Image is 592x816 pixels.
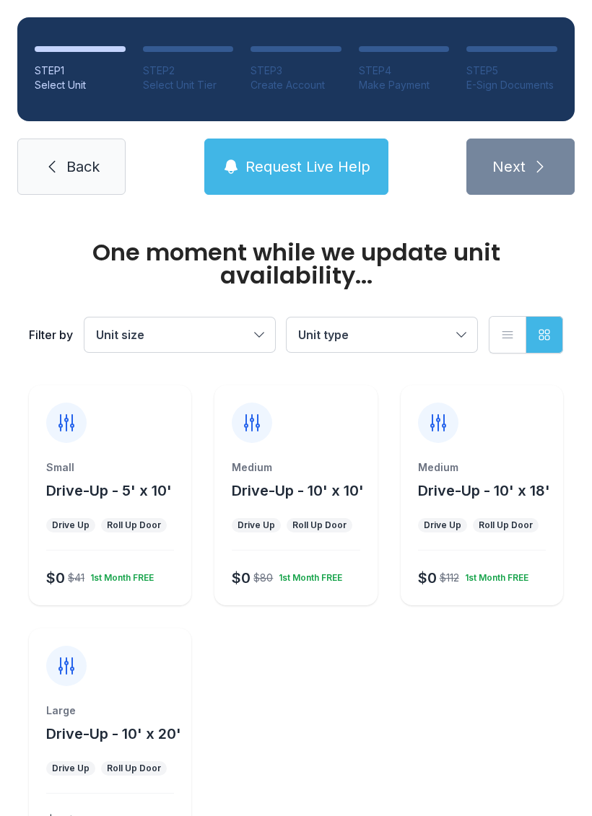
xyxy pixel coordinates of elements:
[107,763,161,774] div: Roll Up Door
[466,63,557,78] div: STEP 5
[232,460,360,475] div: Medium
[232,481,364,501] button: Drive-Up - 10' x 10'
[251,78,341,92] div: Create Account
[46,724,181,744] button: Drive-Up - 10' x 20'
[29,241,563,287] div: One moment while we update unit availability...
[424,519,461,531] div: Drive Up
[46,482,172,499] span: Drive-Up - 5' x 10'
[253,571,273,585] div: $80
[287,317,477,352] button: Unit type
[273,566,342,584] div: 1st Month FREE
[459,566,528,584] div: 1st Month FREE
[251,63,341,78] div: STEP 3
[238,519,275,531] div: Drive Up
[35,78,126,92] div: Select Unit
[46,568,65,588] div: $0
[479,519,533,531] div: Roll Up Door
[298,328,349,342] span: Unit type
[84,566,154,584] div: 1st Month FREE
[107,519,161,531] div: Roll Up Door
[418,568,437,588] div: $0
[66,157,100,177] span: Back
[232,482,364,499] span: Drive-Up - 10' x 10'
[440,571,459,585] div: $112
[68,571,84,585] div: $41
[418,481,550,501] button: Drive-Up - 10' x 18'
[418,482,550,499] span: Drive-Up - 10' x 18'
[492,157,526,177] span: Next
[359,78,450,92] div: Make Payment
[52,763,90,774] div: Drive Up
[46,460,174,475] div: Small
[466,78,557,92] div: E-Sign Documents
[35,63,126,78] div: STEP 1
[359,63,450,78] div: STEP 4
[418,460,546,475] div: Medium
[292,519,347,531] div: Roll Up Door
[46,481,172,501] button: Drive-Up - 5' x 10'
[232,568,251,588] div: $0
[46,725,181,742] span: Drive-Up - 10' x 20'
[46,703,174,718] div: Large
[245,157,370,177] span: Request Live Help
[29,326,73,343] div: Filter by
[143,63,234,78] div: STEP 2
[96,328,144,342] span: Unit size
[84,317,275,352] button: Unit size
[143,78,234,92] div: Select Unit Tier
[52,519,90,531] div: Drive Up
